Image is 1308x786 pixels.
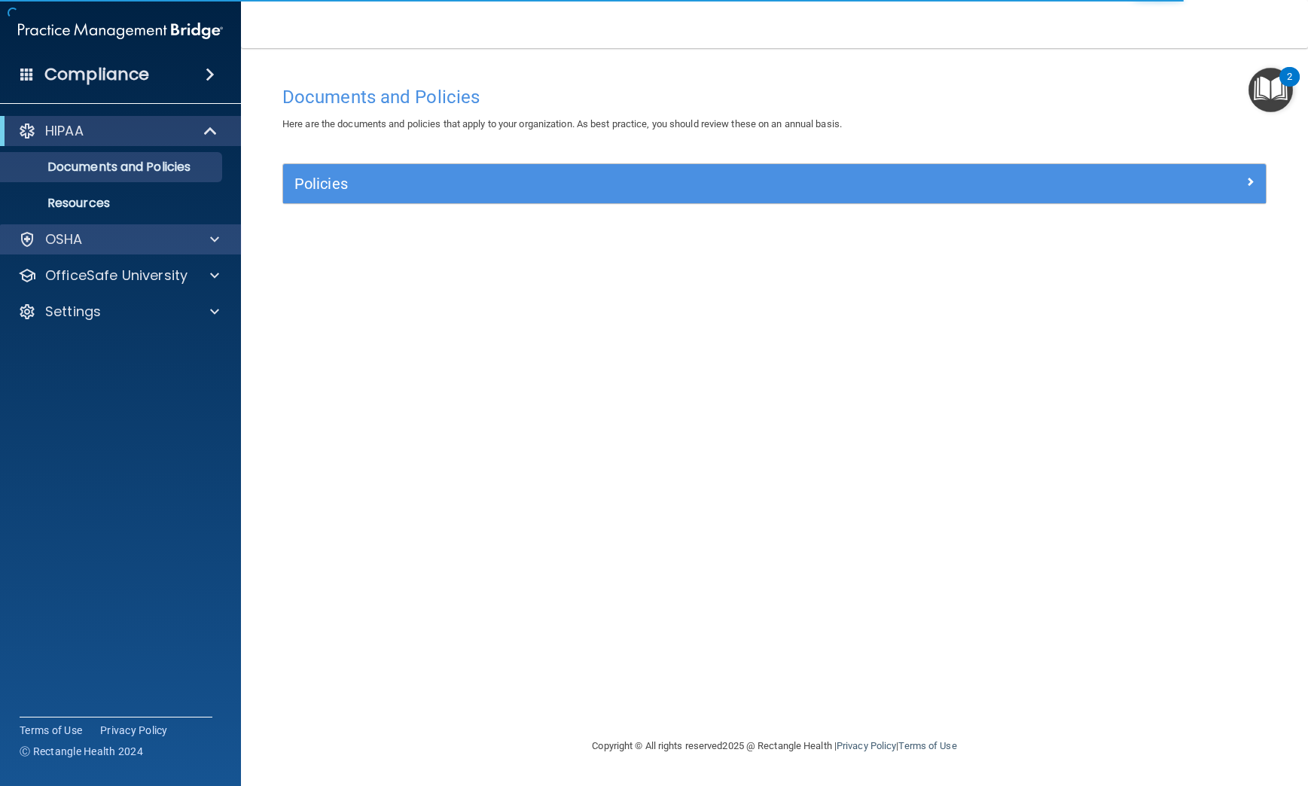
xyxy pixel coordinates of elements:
span: Here are the documents and policies that apply to your organization. As best practice, you should... [282,118,842,129]
iframe: Drift Widget Chat Controller [1047,679,1290,739]
h5: Policies [294,175,1009,192]
p: Documents and Policies [10,160,215,175]
a: Privacy Policy [837,740,896,751]
div: Copyright © All rights reserved 2025 @ Rectangle Health | | [500,722,1050,770]
p: Settings [45,303,101,321]
a: Terms of Use [898,740,956,751]
button: Open Resource Center, 2 new notifications [1249,68,1293,112]
a: Terms of Use [20,723,82,738]
h4: Documents and Policies [282,87,1267,107]
a: Settings [18,303,219,321]
h4: Compliance [44,64,149,85]
div: 2 [1287,77,1292,96]
p: Resources [10,196,215,211]
a: OfficeSafe University [18,267,219,285]
p: OfficeSafe University [45,267,188,285]
img: PMB logo [18,16,223,46]
p: OSHA [45,230,83,248]
p: HIPAA [45,122,84,140]
span: Ⓒ Rectangle Health 2024 [20,744,143,759]
a: Privacy Policy [100,723,168,738]
a: OSHA [18,230,219,248]
a: Policies [294,172,1255,196]
a: HIPAA [18,122,218,140]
